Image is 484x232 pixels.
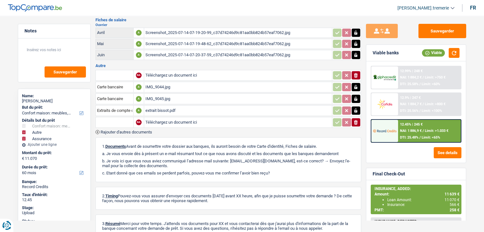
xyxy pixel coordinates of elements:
[400,82,418,86] span: DTI: 25.58%
[422,109,442,113] span: Limit: <100%
[102,171,354,175] p: c. Etant donné que ces emails se perdent parfois, pouvez-vous me confirmer l’avoir bien reçu?
[423,102,424,106] span: /
[136,41,142,47] div: A
[136,84,142,90] div: A
[22,156,24,161] span: €
[400,96,421,100] div: 12.9% | 247 €
[22,105,85,110] label: But du prêt:
[22,197,87,202] div: 12.45
[375,187,459,191] div: INSURANCE, ADDED:
[387,198,459,202] div: Loan Amount:
[53,70,77,74] span: Sauvegarder
[102,194,354,203] p: 2. Pouvez-vous vous assurer d'envoyer ces documents [DATE] avant XX heure, afin que je puisse sou...
[95,23,361,27] h2: Ouvrier
[400,122,423,126] div: 12.45% | 245 €
[136,30,142,36] div: A
[22,179,87,184] div: Banque:
[25,28,84,34] h5: Notes
[136,108,142,113] div: A
[400,109,418,113] span: DTI: 25.56%
[45,66,86,78] button: Sauvegarder
[22,93,87,99] div: Name:
[95,64,361,68] h3: Autre
[400,69,423,73] div: 12.99% | 248 €
[400,135,418,140] span: DTI: 25.48%
[375,219,459,224] div: INSURANCE, DEDUCTED:
[419,109,421,113] span: /
[373,74,396,81] img: AlphaCredit
[425,129,448,133] span: Limit: >1.033 €
[375,208,459,212] div: PMT:
[419,135,421,140] span: /
[102,144,354,149] p: 1. Avant de soumettre votre dossier aux banques, ils auront besoin de votre Carte d'identité, Fic...
[22,192,87,197] div: Taux d'intérêt:
[419,82,421,86] span: /
[102,151,354,156] p: a. Je vous envoie dès à présent un e-mail résumant tout ce que nous avons discuté et les doc...
[105,221,120,226] span: Résumé
[373,98,396,110] img: Cofidis
[22,219,87,224] div: Status:
[22,210,87,215] div: Upload
[470,5,476,11] div: fr
[145,50,331,60] div: Screenshot_2025-07-14-07-20-37-59_c37d74246d9c81aa0bb824b57eaf7062.jpg
[22,150,85,155] label: Montant du prêt:
[434,147,461,158] button: See details
[418,24,466,38] button: Sauvegarder
[397,5,449,11] span: [PERSON_NAME].tremerie
[102,159,354,168] p: b. Je vois ici que vous nous aviez communiqué l’adresse mail suivante: [EMAIL_ADDRESS][DOMAIN_NA...
[145,39,331,49] div: Screenshot_2025-07-14-07-19-48-62_c37d74246d9c81aa0bb824b57eaf7062.jpg
[423,75,424,79] span: /
[8,4,62,12] img: TopCompare Logo
[373,125,396,137] img: Record Credits
[22,99,87,104] div: [PERSON_NAME]
[373,171,405,177] div: Final Check-Out
[105,194,118,198] span: Timing
[22,184,87,189] div: Record Credits
[95,18,361,22] h3: Fiches de salaire
[400,75,422,79] span: NAI: 1 884,2 €
[445,198,459,202] span: 11 070 €
[22,118,87,123] div: Détails but du prêt
[450,208,459,212] span: 258 €
[136,119,142,125] div: NA
[22,205,87,210] div: Stage:
[422,135,440,140] span: Limit: <65%
[102,221,354,231] p: 3. Merci pour votre temps. J'attends vos documents pour XX et vous contacterai dès que j'aurai p...
[145,106,331,115] div: extrait bissot.pdf
[145,82,331,92] div: IMG_9044.jpg
[22,165,85,170] label: Durée du prêt:
[136,52,142,58] div: A
[445,192,459,196] span: 11 639 €
[97,52,132,57] div: Juin
[425,75,445,79] span: Limit: >750 €
[387,202,459,207] div: Insurance:
[145,94,331,104] div: IMG_9045.jpg
[97,30,132,35] div: Avril
[450,202,459,207] span: 566 €
[400,129,422,133] span: NAI: 1 886,9 €
[136,96,142,102] div: A
[22,142,87,147] div: Ajouter une ligne
[101,130,152,134] span: Rajouter d'autres documents
[97,41,132,46] div: Mai
[145,28,331,38] div: Screenshot_2025-07-14-07-19-20-99_c37d74246d9c81aa0bb824b57eaf7062.jpg
[422,82,440,86] span: Limit: <60%
[136,72,142,78] div: NA
[425,102,445,106] span: Limit: >800 €
[423,129,424,133] span: /
[95,130,152,134] button: Rajouter d'autres documents
[422,49,445,56] div: Viable
[105,144,126,149] span: Documents
[392,3,454,13] a: [PERSON_NAME].tremerie
[400,102,422,106] span: NAI: 1 884,7 €
[375,192,459,196] div: Amount:
[373,50,399,56] div: Viable banks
